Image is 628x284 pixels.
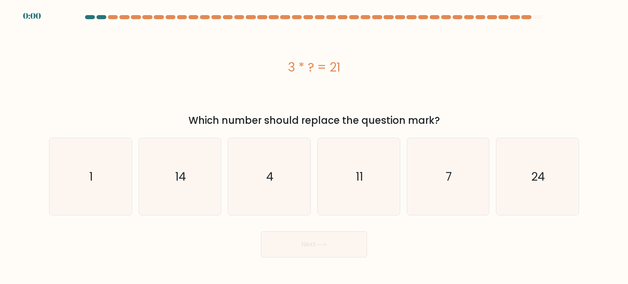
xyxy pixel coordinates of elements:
[267,168,274,184] text: 4
[446,168,452,184] text: 7
[49,58,579,76] div: 3 * ? = 21
[23,10,41,22] div: 0:00
[261,231,367,257] button: Next
[356,168,363,184] text: 11
[175,168,186,184] text: 14
[54,113,574,128] div: Which number should replace the question mark?
[90,168,93,184] text: 1
[531,168,545,184] text: 24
